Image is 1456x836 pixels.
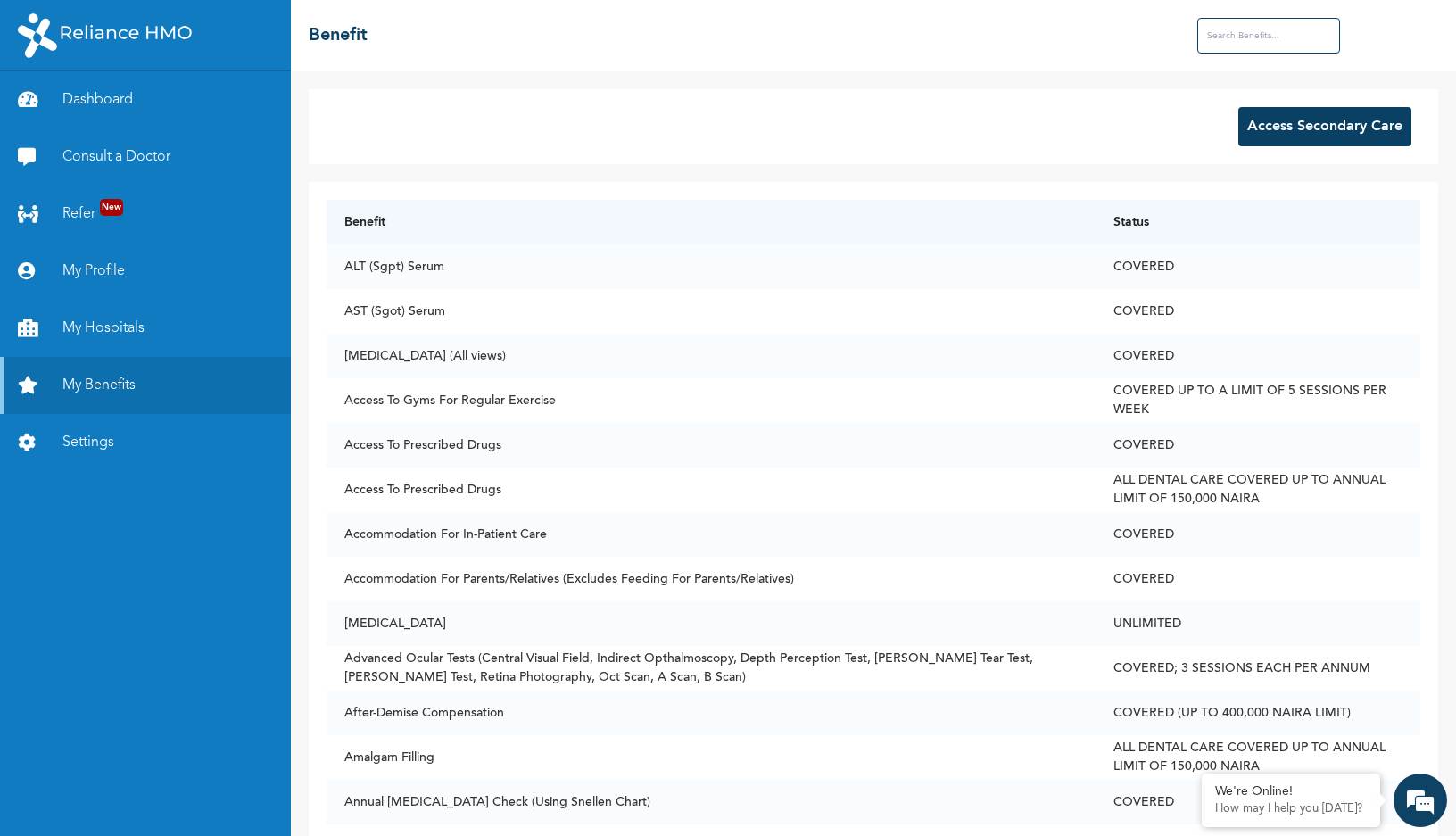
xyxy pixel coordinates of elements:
th: Benefit [327,200,1096,244]
td: [MEDICAL_DATA] [327,601,1096,646]
p: How may I help you today? [1215,802,1367,816]
td: Access To Prescribed Drugs [327,423,1096,468]
th: Status [1096,200,1420,244]
td: ALL DENTAL CARE COVERED UP TO ANNUAL LIMIT OF 150,000 NAIRA [1096,735,1420,780]
td: Access To Prescribed Drugs [327,468,1096,512]
td: COVERED UP TO A LIMIT OF 5 SESSIONS PER WEEK [1096,378,1420,423]
td: ALL DENTAL CARE COVERED UP TO ANNUAL LIMIT OF 150,000 NAIRA [1096,468,1420,512]
td: Access To Gyms For Regular Exercise [327,378,1096,423]
td: AST (Sgot) Serum [327,289,1096,334]
td: COVERED [1096,557,1420,601]
td: Annual [MEDICAL_DATA] Check (Using Snellen Chart) [327,780,1096,824]
td: COVERED [1096,423,1420,468]
button: Access Secondary Care [1238,107,1411,146]
input: Search Benefits... [1197,18,1340,54]
td: [MEDICAL_DATA] (All views) [327,334,1096,378]
td: COVERED [1096,334,1420,378]
img: RelianceHMO's Logo [18,13,192,58]
div: We're Online! [1215,784,1367,799]
td: COVERED; 3 SESSIONS EACH PER ANNUM [1096,646,1420,691]
td: After-Demise Compensation [327,691,1096,735]
td: Amalgam Filling [327,735,1096,780]
h2: Benefit [309,22,368,49]
td: COVERED [1096,512,1420,557]
td: Accommodation For In-Patient Care [327,512,1096,557]
td: COVERED [1096,244,1420,289]
td: COVERED [1096,289,1420,334]
td: ALT (Sgpt) Serum [327,244,1096,289]
td: COVERED (UP TO 400,000 NAIRA LIMIT) [1096,691,1420,735]
td: UNLIMITED [1096,601,1420,646]
td: Advanced Ocular Tests (Central Visual Field, Indirect Opthalmoscopy, Depth Perception Test, [PERS... [327,646,1096,691]
span: New [100,199,123,216]
td: Accommodation For Parents/Relatives (Excludes Feeding For Parents/Relatives) [327,557,1096,601]
td: COVERED [1096,780,1420,824]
